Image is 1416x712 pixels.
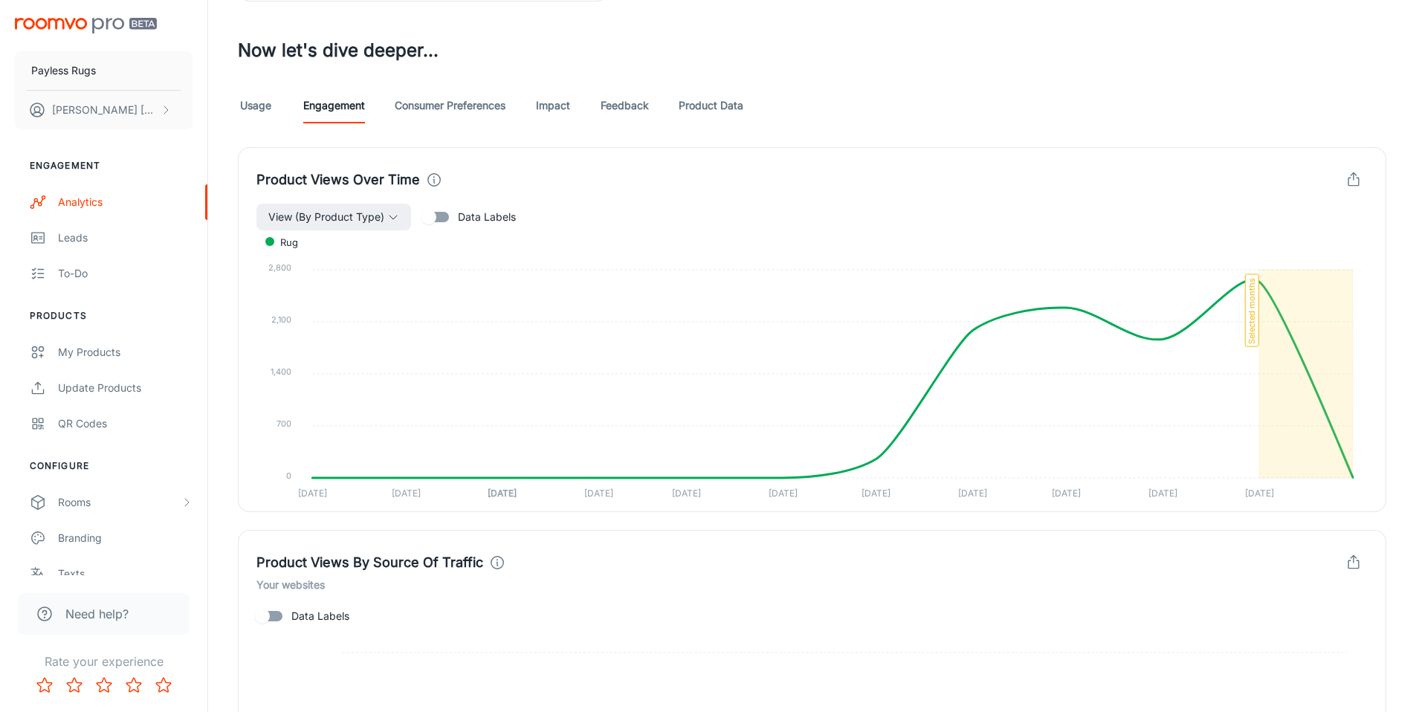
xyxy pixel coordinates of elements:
img: Roomvo PRO Beta [15,18,157,33]
tspan: [DATE] [672,488,701,499]
button: View (By Product Type) [256,204,411,230]
tspan: 1,400 [271,366,291,377]
span: Need help? [65,605,129,623]
button: Payless Rugs [15,51,193,90]
tspan: 0 [286,470,291,481]
button: [PERSON_NAME] [PERSON_NAME] [15,91,193,129]
tspan: [DATE] [958,488,987,499]
div: Branding [58,530,193,546]
a: Consumer Preferences [395,88,505,123]
p: [PERSON_NAME] [PERSON_NAME] [52,102,157,118]
tspan: 2,100 [271,314,291,325]
div: Rooms [58,494,181,511]
div: Update Products [58,380,193,396]
div: Analytics [58,194,193,210]
tspan: [DATE] [298,488,327,499]
tspan: [DATE] [584,488,613,499]
tspan: 2,800 [268,262,291,273]
a: Feedback [601,88,649,123]
a: Usage [238,88,274,123]
h4: Product Views Over Time [256,169,420,190]
tspan: 700 [277,418,291,429]
div: QR Codes [58,415,193,432]
button: Rate 3 star [89,670,119,700]
h4: Product Views By Source Of Traffic [256,552,483,573]
tspan: [DATE] [392,488,421,499]
a: Product Data [679,88,743,123]
p: Rate your experience [12,653,195,670]
div: Leads [58,230,193,246]
button: Rate 5 star [149,670,178,700]
div: Texts [58,566,193,582]
button: Rate 2 star [59,670,89,700]
button: Rate 4 star [119,670,149,700]
tspan: [DATE] [1245,488,1274,499]
span: Data Labels [291,608,349,624]
div: To-do [58,265,193,282]
tspan: [DATE] [769,488,798,499]
button: Rate 1 star [30,670,59,700]
tspan: [DATE] [1052,488,1081,499]
span: Data Labels [458,209,516,225]
tspan: [DATE] [488,488,517,499]
h3: Now let's dive deeper... [238,37,1386,64]
a: Impact [535,88,571,123]
div: My Products [58,344,193,360]
h6: Your websites [256,577,1368,593]
tspan: [DATE] [1148,488,1177,499]
p: Payless Rugs [31,62,96,79]
span: View (By Product Type) [268,208,384,226]
tspan: [DATE] [861,488,890,499]
span: Rug [269,236,298,249]
a: Engagement [303,88,365,123]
